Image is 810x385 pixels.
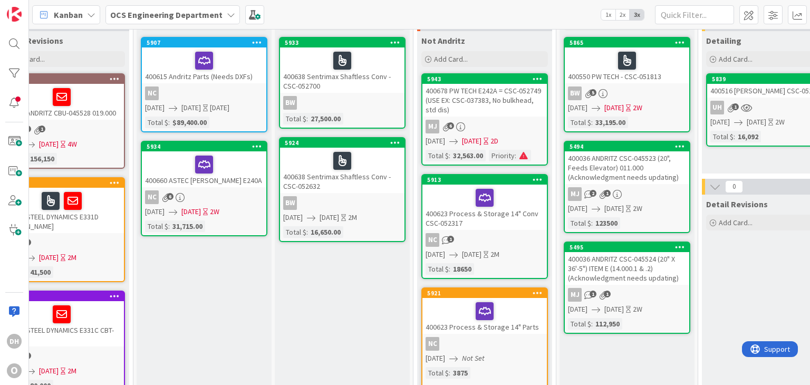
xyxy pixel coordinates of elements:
[283,113,306,124] div: Total $
[449,367,450,379] span: :
[565,47,689,83] div: 400550 PW TECH - CSC-051813
[462,136,481,147] span: [DATE]
[283,96,297,110] div: BW
[422,185,547,230] div: 400623 Process & Storage 14" Conv CSC-052317
[490,249,499,260] div: 2M
[422,175,547,230] div: 5913400623 Process & Storage 14" Conv CSC-052317
[565,142,689,151] div: 5494
[422,337,547,351] div: NC
[570,244,689,251] div: 5495
[447,122,454,129] span: 6
[565,187,689,201] div: MJ
[735,131,761,142] div: 16,092
[421,35,465,46] span: Not Andritz
[633,203,642,214] div: 2W
[38,126,45,132] span: 1
[565,243,689,285] div: 5495400036 ANDRITZ CSC-045524 (20" X 36'-5") ITEM E (14.000.1 & .2) (Acknowledgment needs updating)
[422,298,547,334] div: 400623 Process & Storage 14" Parts
[732,103,739,110] span: 1
[145,206,165,217] span: [DATE]
[568,102,587,113] span: [DATE]
[565,86,689,100] div: BW
[427,176,547,184] div: 5913
[710,117,730,128] span: [DATE]
[285,39,404,46] div: 5933
[590,291,596,297] span: 1
[210,206,219,217] div: 2W
[568,86,582,100] div: BW
[710,131,734,142] div: Total $
[633,304,642,315] div: 2W
[320,212,339,223] span: [DATE]
[422,175,547,185] div: 5913
[67,252,76,263] div: 2M
[280,196,404,210] div: BW
[285,139,404,147] div: 5924
[7,363,22,378] div: O
[39,365,59,377] span: [DATE]
[604,190,611,197] span: 1
[283,212,303,223] span: [DATE]
[422,120,547,133] div: MJ
[426,249,445,260] span: [DATE]
[450,150,486,161] div: 32,563.00
[593,217,620,229] div: 123500
[7,334,22,349] div: DH
[601,9,615,20] span: 1x
[565,142,689,184] div: 5494400036 ANDRITZ CSC-045523 (20", Feeds Elevator) 011.000 (Acknowledgment needs updating)
[142,86,266,100] div: NC
[604,291,611,297] span: 1
[449,150,450,161] span: :
[568,217,591,229] div: Total $
[283,226,306,238] div: Total $
[280,38,404,47] div: 5933
[427,75,547,83] div: 5943
[426,367,449,379] div: Total $
[145,86,159,100] div: NC
[434,54,468,64] span: Add Card...
[565,288,689,302] div: MJ
[147,143,266,150] div: 5934
[210,102,229,113] div: [DATE]
[565,38,689,83] div: 5865400550 PW TECH - CSC-051813
[447,236,454,243] span: 1
[590,89,596,96] span: 5
[719,54,753,64] span: Add Card...
[565,243,689,252] div: 5495
[426,136,445,147] span: [DATE]
[308,226,343,238] div: 16,650.00
[489,150,515,161] div: Priority
[422,74,547,117] div: 5943400678 PW TECH E242A = CSC-052749 (USE EX: CSC-037383, No bulkhead, std dis)
[593,117,628,128] div: 33,195.00
[570,39,689,46] div: 5865
[306,113,308,124] span: :
[568,304,587,315] span: [DATE]
[568,288,582,302] div: MJ
[593,318,622,330] div: 112,950
[604,203,624,214] span: [DATE]
[39,139,59,150] span: [DATE]
[168,117,170,128] span: :
[591,217,593,229] span: :
[283,196,297,210] div: BW
[348,212,357,223] div: 2M
[565,151,689,184] div: 400036 ANDRITZ CSC-045523 (20", Feeds Elevator) 011.000 (Acknowledgment needs updating)
[4,179,124,187] div: 5885
[27,266,53,278] div: 41,500
[604,102,624,113] span: [DATE]
[147,39,266,46] div: 5907
[775,117,785,128] div: 2W
[181,206,201,217] span: [DATE]
[142,142,266,187] div: 5934400660 ASTEC [PERSON_NAME] E240A
[568,117,591,128] div: Total $
[426,150,449,161] div: Total $
[22,2,48,14] span: Support
[462,249,481,260] span: [DATE]
[570,143,689,150] div: 5494
[306,226,308,238] span: :
[655,5,734,24] input: Quick Filter...
[170,117,209,128] div: $89,400.00
[449,263,450,275] span: :
[427,290,547,297] div: 5921
[568,318,591,330] div: Total $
